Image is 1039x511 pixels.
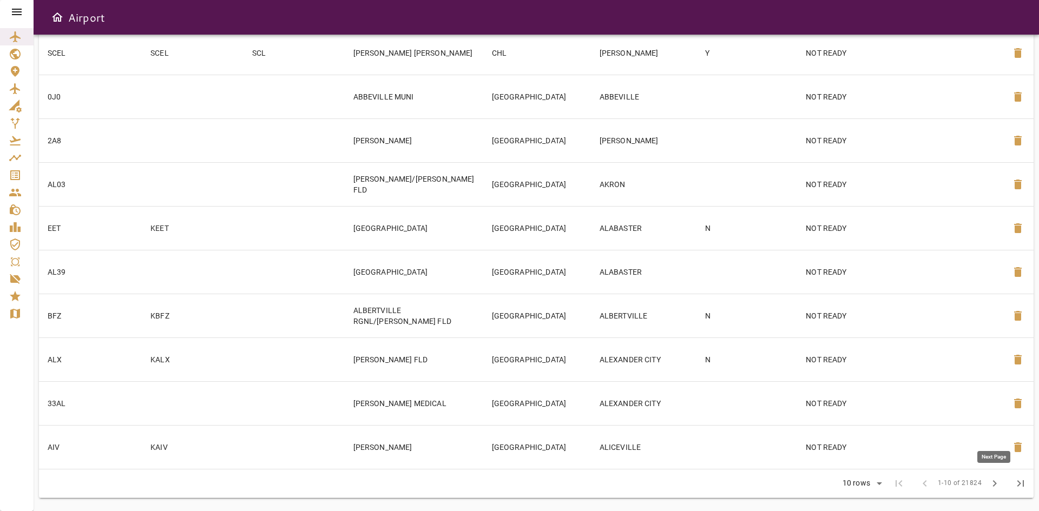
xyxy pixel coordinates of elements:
[591,206,696,250] td: ALABASTER
[1005,40,1031,66] button: Delete Airport
[345,381,483,425] td: [PERSON_NAME] MEDICAL
[1011,266,1024,278] span: delete
[591,31,696,75] td: [PERSON_NAME]
[483,31,591,75] td: CHL
[591,75,696,118] td: ABBEVILLE
[1014,477,1027,490] span: last_page
[345,75,483,118] td: ABBEVILLE MUNI
[912,470,938,496] span: Previous Page
[806,91,891,102] p: NOT READY
[1005,347,1031,373] button: Delete Airport
[39,425,142,469] td: AIV
[68,9,105,26] h6: Airport
[483,337,591,381] td: [GEOGRAPHIC_DATA]
[483,206,591,250] td: [GEOGRAPHIC_DATA]
[142,425,243,469] td: KAIV
[591,337,696,381] td: ALEXANDER CITY
[1011,353,1024,366] span: delete
[836,475,886,492] div: 10 rows
[1011,90,1024,103] span: delete
[1005,303,1031,329] button: Delete Airport
[591,381,696,425] td: ALEXANDER CITY
[1005,128,1031,154] button: Delete Airport
[988,477,1001,490] span: chevron_right
[1011,397,1024,410] span: delete
[142,206,243,250] td: KEET
[39,294,142,337] td: BFZ
[806,223,891,234] p: NOT READY
[244,31,345,75] td: SCL
[886,470,912,496] span: First Page
[806,398,891,409] p: NOT READY
[483,250,591,294] td: [GEOGRAPHIC_DATA]
[1005,84,1031,110] button: Delete Airport
[345,425,483,469] td: [PERSON_NAME]
[345,162,483,206] td: [PERSON_NAME]/[PERSON_NAME] FLD
[142,337,243,381] td: KALX
[1005,259,1031,285] button: Delete Airport
[39,337,142,381] td: ALX
[483,425,591,469] td: [GEOGRAPHIC_DATA]
[39,118,142,162] td: 2A8
[483,162,591,206] td: [GEOGRAPHIC_DATA]
[1005,434,1031,460] button: Delete Airport
[345,294,483,337] td: ALBERTVILLE RGNL/[PERSON_NAME] FLD
[142,31,243,75] td: SCEL
[1011,441,1024,454] span: delete
[1008,470,1034,496] span: Last Page
[806,179,891,190] p: NOT READY
[39,381,142,425] td: 33AL
[806,442,891,453] p: NOT READY
[591,294,696,337] td: ALBERTVILLE
[39,250,142,294] td: AL39
[39,206,142,250] td: EET
[696,206,798,250] td: N
[345,206,483,250] td: [GEOGRAPHIC_DATA]
[696,31,798,75] td: Y
[591,162,696,206] td: AKRON
[1011,134,1024,147] span: delete
[39,75,142,118] td: 0J0
[483,381,591,425] td: [GEOGRAPHIC_DATA]
[345,250,483,294] td: [GEOGRAPHIC_DATA]
[483,294,591,337] td: [GEOGRAPHIC_DATA]
[39,162,142,206] td: AL03
[1005,390,1031,416] button: Delete Airport
[806,267,891,277] p: NOT READY
[483,75,591,118] td: [GEOGRAPHIC_DATA]
[938,478,982,489] span: 1-10 of 21824
[591,118,696,162] td: [PERSON_NAME]
[806,48,891,58] p: NOT READY
[591,250,696,294] td: ALABASTER
[1005,215,1031,241] button: Delete Airport
[1011,309,1024,322] span: delete
[345,337,483,381] td: [PERSON_NAME] FLD
[806,135,891,146] p: NOT READY
[696,337,798,381] td: N
[1011,222,1024,235] span: delete
[806,310,891,321] p: NOT READY
[1011,178,1024,191] span: delete
[142,294,243,337] td: KBFZ
[345,31,483,75] td: [PERSON_NAME] [PERSON_NAME]
[47,6,68,28] button: Open drawer
[696,294,798,337] td: N
[483,118,591,162] td: [GEOGRAPHIC_DATA]
[840,479,873,488] div: 10 rows
[39,31,142,75] td: SCEL
[345,118,483,162] td: [PERSON_NAME]
[1011,47,1024,59] span: delete
[1005,171,1031,197] button: Delete Airport
[591,425,696,469] td: ALICEVILLE
[806,354,891,365] p: NOT READY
